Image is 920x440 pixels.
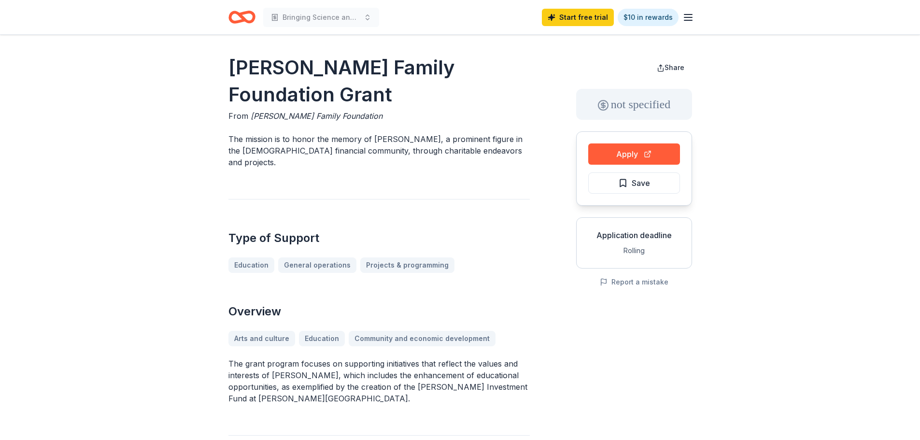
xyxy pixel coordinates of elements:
div: Rolling [584,245,684,256]
h2: Overview [228,304,530,319]
a: General operations [278,257,356,273]
div: not specified [576,89,692,120]
div: Application deadline [584,229,684,241]
h1: [PERSON_NAME] Family Foundation Grant [228,54,530,108]
button: Apply [588,143,680,165]
button: Save [588,172,680,194]
p: The grant program focuses on supporting initiatives that reflect the values and interests of [PER... [228,358,530,404]
h2: Type of Support [228,230,530,246]
a: Projects & programming [360,257,454,273]
button: Report a mistake [600,276,668,288]
a: Start free trial [542,9,614,26]
span: Bringing Science and Math to Life [283,12,360,23]
a: Home [228,6,255,28]
button: Share [649,58,692,77]
p: The mission is to honor the memory of [PERSON_NAME], a prominent figure in the [DEMOGRAPHIC_DATA]... [228,133,530,168]
span: [PERSON_NAME] Family Foundation [251,111,382,121]
a: Education [228,257,274,273]
button: Bringing Science and Math to Life [263,8,379,27]
a: $10 in rewards [618,9,679,26]
div: From [228,110,530,122]
span: Share [665,63,684,71]
span: Save [632,177,650,189]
